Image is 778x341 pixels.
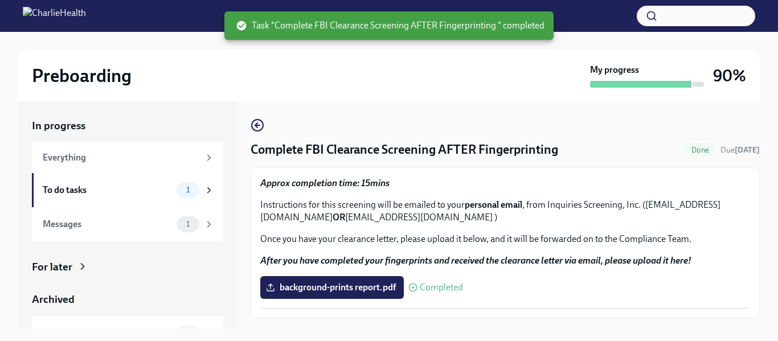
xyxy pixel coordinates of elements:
strong: [DATE] [735,145,760,155]
strong: My progress [590,64,639,76]
span: background-prints report.pdf [268,282,396,293]
div: To do tasks [43,184,172,196]
a: In progress [32,118,223,133]
strong: After you have completed your fingerprints and received the clearance letter via email, please up... [260,255,691,266]
strong: OR [333,212,345,223]
label: background-prints report.pdf [260,276,404,299]
span: 1 [179,220,196,228]
a: Messages1 [32,207,223,241]
span: September 18th, 2025 09:00 [720,145,760,155]
h4: Complete FBI Clearance Screening AFTER Fingerprinting [251,141,558,158]
a: For later [32,260,223,274]
strong: personal email [465,199,522,210]
div: Completed tasks [43,327,172,339]
span: Task "Complete FBI Clearance Screening AFTER Fingerprinting " completed [236,19,544,32]
div: Everything [43,151,199,164]
h2: Preboarding [32,64,132,87]
span: Done [685,146,716,154]
span: 1 [179,186,196,194]
img: CharlieHealth [23,7,86,25]
span: Due [720,145,760,155]
a: Archived [32,292,223,307]
a: Everything [32,142,223,173]
h3: 90% [713,65,746,86]
a: To do tasks1 [32,173,223,207]
p: Instructions for this screening will be emailed to your , from Inquiries Screening, Inc. ([EMAIL_... [260,199,750,224]
strong: Approx completion time: 15mins [260,178,390,188]
span: Completed [420,283,463,292]
div: For later [32,260,72,274]
p: Once you have your clearance letter, please upload it below, and it will be forwarded on to the C... [260,233,750,245]
div: Messages [43,218,172,231]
